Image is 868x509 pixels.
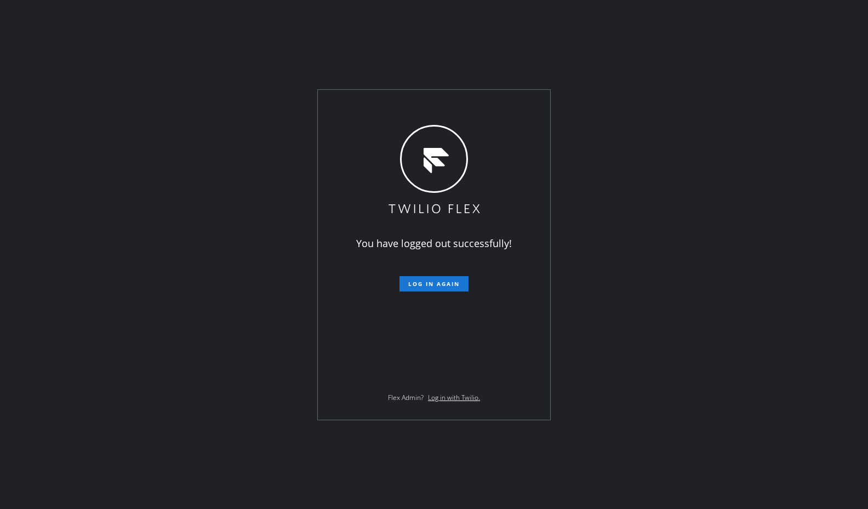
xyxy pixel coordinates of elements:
[428,393,480,402] a: Log in with Twilio.
[408,280,460,288] span: Log in again
[388,393,424,402] span: Flex Admin?
[356,237,512,250] span: You have logged out successfully!
[399,276,469,291] button: Log in again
